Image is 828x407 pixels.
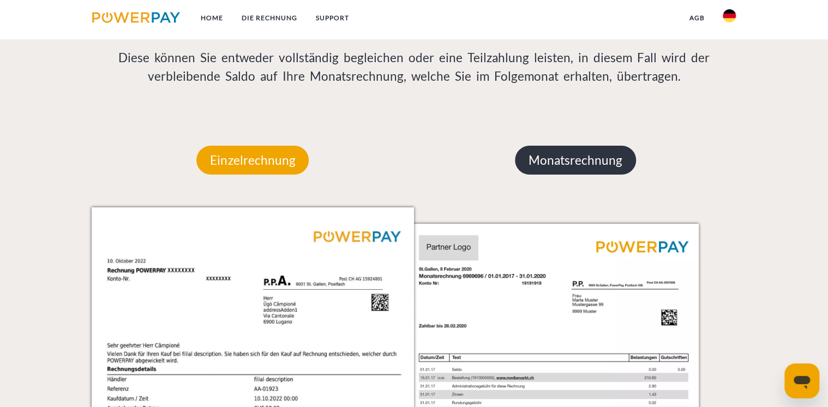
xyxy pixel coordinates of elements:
iframe: Schaltfläche zum Öffnen des Messaging-Fensters [784,363,819,398]
p: Monatsrechnung [515,146,636,175]
img: de [723,9,736,22]
a: DIE RECHNUNG [232,8,307,28]
p: Einzelrechnung [196,146,309,175]
a: SUPPORT [307,8,358,28]
img: logo-powerpay.svg [92,12,180,23]
a: Home [191,8,232,28]
p: Diese können Sie entweder vollständig begleichen oder eine Teilzahlung leisten, in diesem Fall wi... [92,49,736,86]
a: agb [680,8,713,28]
